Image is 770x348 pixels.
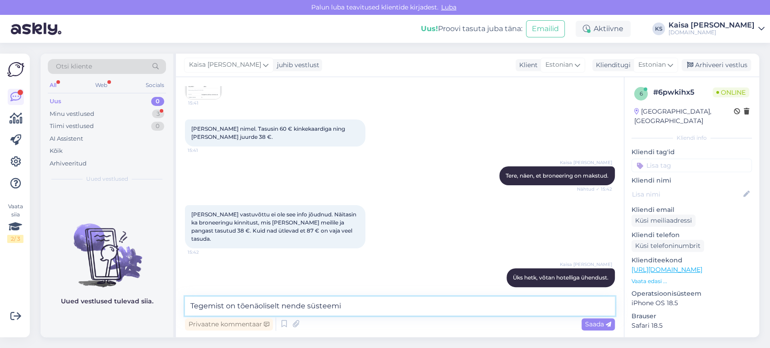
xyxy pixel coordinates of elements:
[632,147,752,157] p: Kliendi tag'id
[152,110,164,119] div: 3
[669,22,755,29] div: Kaisa [PERSON_NAME]
[185,318,273,330] div: Privaatne kommentaar
[585,320,611,328] span: Saada
[632,277,752,285] p: Vaata edasi ...
[560,159,612,166] span: Kaisa [PERSON_NAME]
[526,20,565,37] button: Emailid
[632,240,704,252] div: Küsi telefoninumbrit
[653,87,713,98] div: # 6pwkihx5
[93,79,109,91] div: Web
[185,297,615,316] textarea: Tegemist on tõenäoliselt nende süsteemi
[669,29,755,36] div: [DOMAIN_NAME]
[50,134,83,143] div: AI Assistent
[632,215,696,227] div: Küsi meiliaadressi
[191,211,358,242] span: [PERSON_NAME] vastuvõttu ei ole see info jõudnud. Näitasin ka broneeringu kinnitust, mis [PERSON_...
[632,159,752,172] input: Lisa tag
[421,24,438,33] b: Uus!
[56,62,92,71] span: Otsi kliente
[86,175,128,183] span: Uued vestlused
[578,288,612,294] span: 15:45
[151,97,164,106] div: 0
[50,97,61,106] div: Uus
[189,60,261,70] span: Kaisa [PERSON_NAME]
[632,134,752,142] div: Kliendi info
[144,79,166,91] div: Socials
[516,60,538,70] div: Klient
[640,90,643,97] span: 6
[713,87,749,97] span: Online
[632,311,752,321] p: Brauser
[652,23,665,35] div: KS
[48,79,58,91] div: All
[188,249,221,256] span: 15:42
[592,60,631,70] div: Klienditugi
[438,3,459,11] span: Luba
[632,205,752,215] p: Kliendi email
[506,172,609,179] span: Tere, näen, et broneering on makstud.
[7,235,23,243] div: 2 / 3
[632,266,702,274] a: [URL][DOMAIN_NAME]
[7,61,24,78] img: Askly Logo
[632,256,752,265] p: Klienditeekond
[151,122,164,131] div: 0
[188,147,221,154] span: 15:41
[50,147,63,156] div: Kõik
[634,107,734,126] div: [GEOGRAPHIC_DATA], [GEOGRAPHIC_DATA]
[632,189,742,199] input: Lisa nimi
[61,297,153,306] p: Uued vestlused tulevad siia.
[50,110,94,119] div: Minu vestlused
[545,60,573,70] span: Estonian
[7,202,23,243] div: Vaata siia
[188,100,222,106] span: 15:41
[632,176,752,185] p: Kliendi nimi
[638,60,666,70] span: Estonian
[421,23,522,34] div: Proovi tasuta juba täna:
[50,122,94,131] div: Tiimi vestlused
[513,274,609,281] span: Üks hetk, võtan hotelliga ühendust.
[273,60,319,70] div: juhib vestlust
[41,207,173,288] img: No chats
[577,186,612,192] span: Nähtud ✓ 15:42
[632,289,752,298] p: Operatsioonisüsteem
[50,159,87,168] div: Arhiveeritud
[576,21,631,37] div: Aktiivne
[632,230,752,240] p: Kliendi telefon
[669,22,765,36] a: Kaisa [PERSON_NAME][DOMAIN_NAME]
[682,59,751,71] div: Arhiveeri vestlus
[632,298,752,308] p: iPhone OS 18.5
[560,261,612,268] span: Kaisa [PERSON_NAME]
[191,125,346,140] span: [PERSON_NAME] nimel. Tasusin 60 € kinkekaardiga ning [PERSON_NAME] juurde 38 €.
[632,321,752,330] p: Safari 18.5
